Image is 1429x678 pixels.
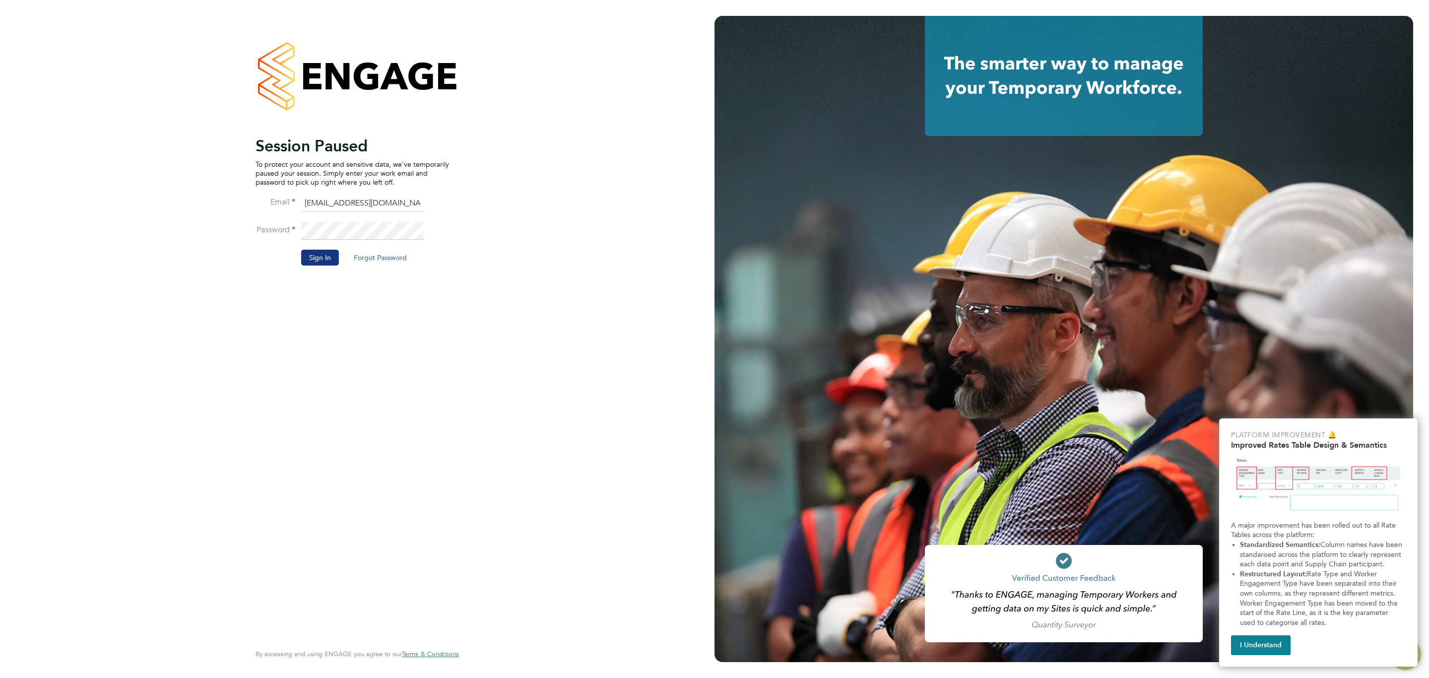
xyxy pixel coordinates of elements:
img: Updated Rates Table Design & Semantics [1231,454,1406,517]
strong: Standardized Semantics: [1240,541,1320,549]
span: By accessing and using ENGAGE you agree to our [256,650,459,658]
span: Rate Type and Worker Engagement Type have been separated into their own columns, as they represen... [1240,570,1400,627]
label: Password [256,225,295,235]
h2: Session Paused [256,136,449,156]
strong: Restructured Layout: [1240,570,1307,578]
label: Email [256,197,295,207]
p: To protect your account and sensitive data, we've temporarily paused your session. Simply enter y... [256,160,449,187]
button: Forgot Password [346,250,415,266]
p: A major improvement has been rolled out to all Rate Tables across the platform: [1231,521,1406,540]
button: I Understand [1231,635,1291,655]
input: Enter your work email... [301,195,424,212]
button: Sign In [301,250,339,266]
span: Column names have been standarised across the platform to clearly represent each data point and S... [1240,541,1404,568]
p: Platform Improvement 🔔 [1231,430,1406,440]
div: Improved Rate Table Semantics [1219,418,1418,667]
h2: Improved Rates Table Design & Semantics [1231,440,1406,450]
span: Terms & Conditions [402,650,459,658]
